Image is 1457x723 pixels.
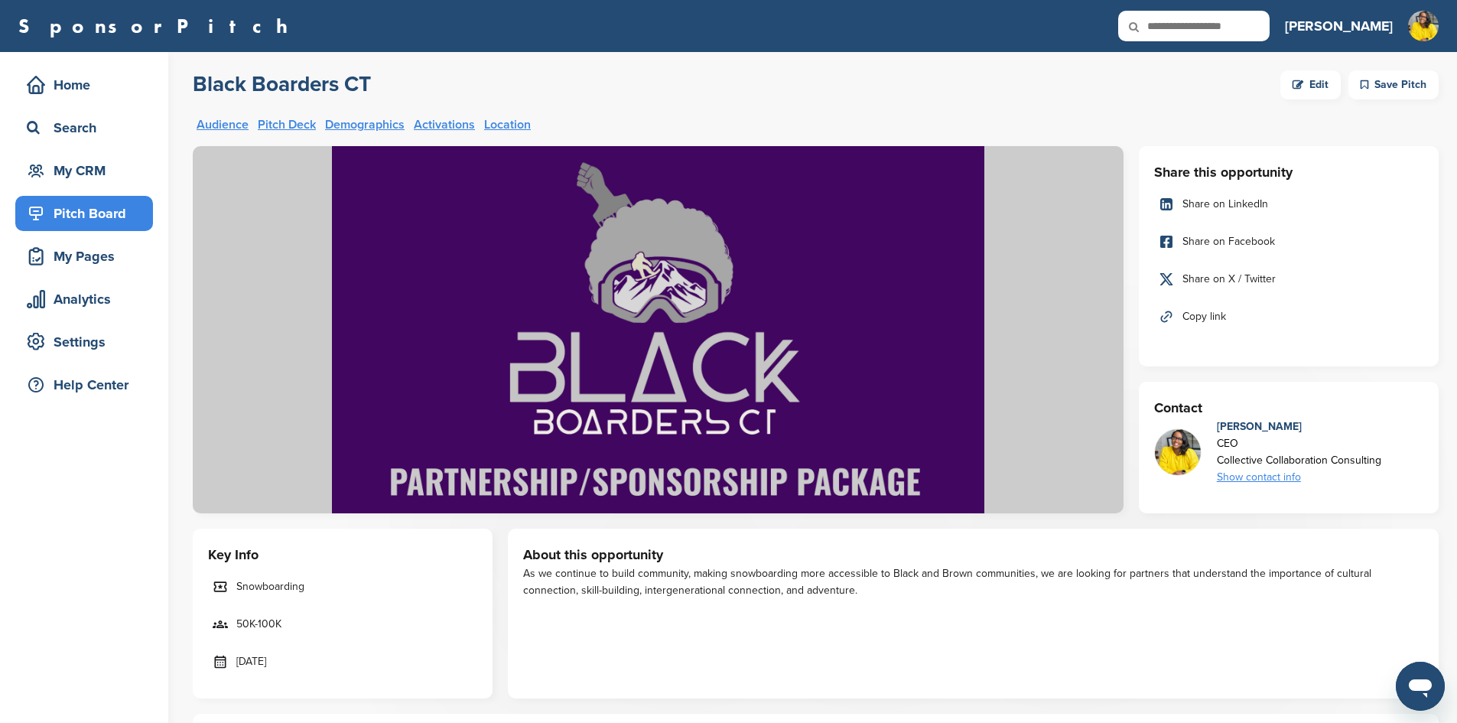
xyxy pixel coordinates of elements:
h2: Black Boarders CT [193,70,371,98]
img: Untitled design (1) [1155,429,1201,475]
a: Activations [414,119,475,131]
iframe: Button to launch messaging window [1396,662,1445,711]
span: Share on X / Twitter [1182,271,1276,288]
a: Demographics [325,119,405,131]
span: Share on Facebook [1182,233,1275,250]
a: Settings [15,324,153,360]
a: SponsorPitch [18,16,298,36]
div: Help Center [23,371,153,399]
a: Share on Facebook [1154,226,1423,258]
a: Pitch Deck [258,119,316,131]
div: Save Pitch [1348,70,1439,99]
a: Pitch Board [15,196,153,231]
a: Analytics [15,282,153,317]
span: Share on LinkedIn [1182,196,1268,213]
div: As we continue to build community, making snowboarding more accessible to Black and Brown communi... [523,565,1423,599]
div: Show contact info [1217,469,1381,486]
a: [PERSON_NAME] [1285,9,1393,43]
h3: Share this opportunity [1154,161,1423,183]
img: Untitled design (1) [1408,11,1439,41]
div: CEO [1217,435,1381,452]
a: Home [15,67,153,103]
a: My Pages [15,239,153,274]
div: My Pages [23,243,153,270]
div: Collective Collaboration Consulting [1217,452,1381,469]
h3: About this opportunity [523,544,1423,565]
img: Sponsorpitch & [193,146,1124,513]
span: [DATE] [236,653,266,670]
div: Home [23,71,153,99]
a: Audience [197,119,249,131]
div: [PERSON_NAME] [1217,418,1381,435]
div: Settings [23,328,153,356]
a: My CRM [15,153,153,188]
a: Share on LinkedIn [1154,188,1423,220]
span: Copy link [1182,308,1226,325]
a: Edit [1280,70,1341,99]
h3: [PERSON_NAME] [1285,15,1393,37]
div: My CRM [23,157,153,184]
span: 50K-100K [236,616,281,633]
a: Search [15,110,153,145]
div: Pitch Board [23,200,153,227]
a: Location [484,119,531,131]
a: Help Center [15,367,153,402]
div: Search [23,114,153,142]
h3: Key Info [208,544,477,565]
a: Share on X / Twitter [1154,263,1423,295]
div: Analytics [23,285,153,313]
a: Copy link [1154,301,1423,333]
h3: Contact [1154,397,1423,418]
span: Snowboarding [236,578,304,595]
a: Black Boarders CT [193,70,371,99]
